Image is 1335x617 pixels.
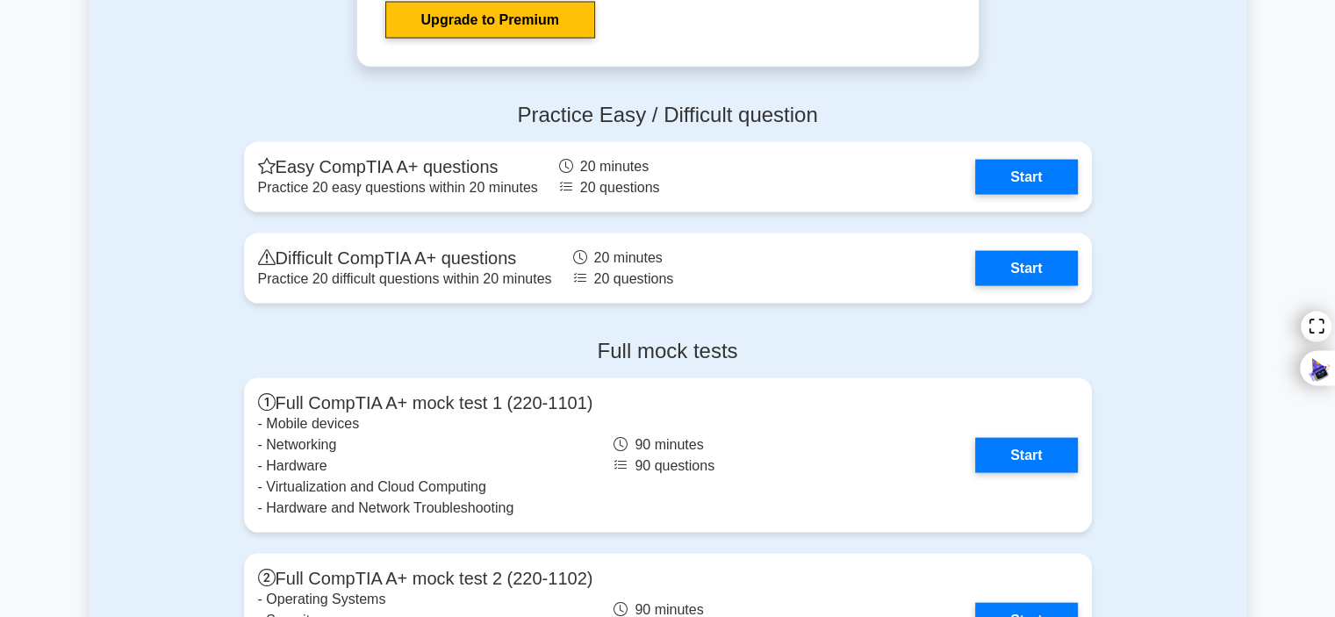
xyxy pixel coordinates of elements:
a: Start [975,160,1077,195]
h4: Full mock tests [244,339,1092,364]
a: Start [975,251,1077,286]
h4: Practice Easy / Difficult question [244,103,1092,128]
a: Start [975,438,1077,473]
a: Upgrade to Premium [385,2,595,39]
